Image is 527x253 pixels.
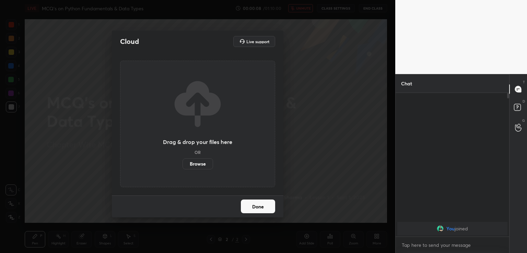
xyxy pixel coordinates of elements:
[396,220,509,237] div: grid
[523,80,525,85] p: T
[437,225,444,232] img: 7b2265ad5ca347229539244e8c80ba08.jpg
[163,139,232,145] h3: Drag & drop your files here
[241,200,275,213] button: Done
[195,150,201,154] h5: OR
[446,226,455,231] span: You
[523,99,525,104] p: D
[396,74,418,93] p: Chat
[522,118,525,123] p: G
[120,37,139,46] h2: Cloud
[455,226,468,231] span: joined
[246,39,269,44] h5: Live support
